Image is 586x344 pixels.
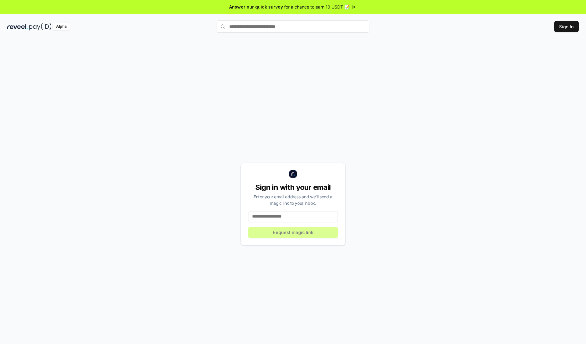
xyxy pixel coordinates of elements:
div: Sign in with your email [248,183,338,192]
span: Answer our quick survey [229,4,283,10]
span: for a chance to earn 10 USDT 📝 [284,4,349,10]
img: pay_id [29,23,52,30]
button: Sign In [554,21,579,32]
div: Alpha [53,23,70,30]
img: logo_small [289,170,297,178]
img: reveel_dark [7,23,28,30]
div: Enter your email address and we’ll send a magic link to your inbox. [248,193,338,206]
